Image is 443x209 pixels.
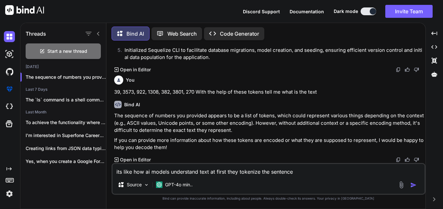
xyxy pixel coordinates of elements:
img: icon [410,182,417,188]
p: I'm interested in Superfone Careers because the... [26,132,106,139]
h6: You [126,77,135,83]
h6: Bind AI [124,101,140,108]
img: Pick Models [144,182,149,188]
p: If you can provide more information about how these tokens are encoded or what they are supposed ... [114,137,424,151]
p: Yes, when you create a Google Form,... [26,158,106,165]
img: like [405,67,410,72]
h2: Last 7 Days [20,87,106,92]
p: The `ls` command is a shell command... [26,97,106,103]
p: Bind AI [126,30,144,38]
span: Start a new thread [47,48,87,54]
p: GPT-4o min.. [165,181,193,188]
img: dislike [414,67,419,72]
img: darkAi-studio [4,49,15,60]
img: copy [396,67,401,72]
img: githubDark [4,66,15,77]
img: dislike [414,157,419,162]
img: cloudideIcon [4,101,15,112]
h2: [DATE] [20,64,106,69]
h2: Last Month [20,110,106,115]
img: darkChat [4,31,15,42]
span: Dark mode [334,8,358,15]
p: Bind can provide inaccurate information, including about people. Always double-check its answers.... [112,196,425,201]
p: Open in Editor [120,157,151,163]
p: Source [127,181,142,188]
span: Discord Support [243,9,280,14]
img: premium [4,84,15,95]
img: settings [4,188,15,199]
p: Creating links from JSON data typically involves... [26,145,106,152]
textarea: its like how ai models understand text at first they tokenize the sentence [113,164,425,176]
button: Invite Team [385,5,433,18]
p: The sequence of numbers you provided appears to be a list of tokens, which could represent variou... [114,112,424,134]
button: Documentation [290,8,324,15]
span: Documentation [290,9,324,14]
img: GPT-4o mini [156,181,162,188]
p: The sequence of numbers you provided app... [26,74,106,80]
p: Web Search [167,30,197,38]
img: Bind AI [5,5,44,15]
p: To achieve the functionality where you append... [26,119,106,126]
button: Discord Support [243,8,280,15]
img: attachment [398,181,405,189]
p: Initialized Sequelize CLI to facilitate database migrations, model creation, and seeding, ensurin... [125,47,424,61]
img: like [405,157,410,162]
img: copy [396,157,401,162]
p: Code Generator [220,30,259,38]
p: 39, 3573, 922, 1308, 382, 3801, 270 With the help of these tokens tell me what is the text [114,88,424,96]
p: Open in Editor [120,66,151,73]
h1: Threads [26,30,46,38]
